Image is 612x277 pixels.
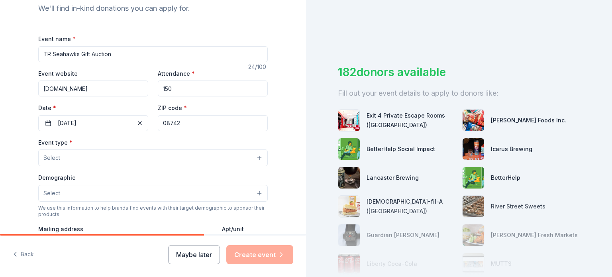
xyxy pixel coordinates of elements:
[463,167,484,189] img: photo for BetterHelp
[463,138,484,160] img: photo for Icarus Brewing
[38,81,148,96] input: https://www...
[38,139,73,147] label: Event type
[43,189,60,198] span: Select
[38,46,268,62] input: Spring Fundraiser
[38,70,78,78] label: Event website
[491,144,532,154] div: Icarus Brewing
[38,35,76,43] label: Event name
[248,62,268,72] div: 24 /100
[38,104,148,112] label: Date
[338,64,580,81] div: 182 donors available
[338,110,360,131] img: photo for Exit 4 Private Escape Rooms (Toms River NJ)
[168,245,220,264] button: Maybe later
[491,116,566,125] div: [PERSON_NAME] Foods Inc.
[367,173,419,183] div: Lancaster Brewing
[222,225,244,233] label: Apt/unit
[338,167,360,189] img: photo for Lancaster Brewing
[367,144,435,154] div: BetterHelp Social Impact
[491,173,520,183] div: BetterHelp
[158,115,268,131] input: 12345 (U.S. only)
[158,104,187,112] label: ZIP code
[367,111,456,130] div: Exit 4 Private Escape Rooms ([GEOGRAPHIC_DATA])
[158,70,195,78] label: Attendance
[38,205,268,218] div: We use this information to help brands find events with their target demographic to sponsor their...
[338,87,580,100] div: Fill out your event details to apply to donors like:
[38,225,83,233] label: Mailing address
[463,110,484,131] img: photo for Herr Foods Inc.
[38,185,268,202] button: Select
[338,138,360,160] img: photo for BetterHelp Social Impact
[38,174,75,182] label: Demographic
[13,246,34,263] button: Back
[43,153,60,163] span: Select
[38,115,148,131] button: [DATE]
[158,81,268,96] input: 20
[38,149,268,166] button: Select
[38,2,268,15] div: We'll find in-kind donations you can apply for.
